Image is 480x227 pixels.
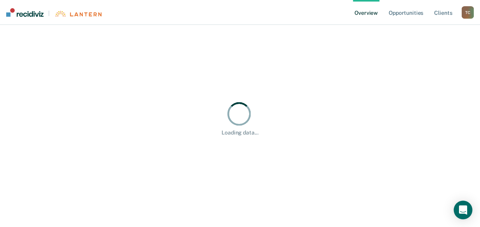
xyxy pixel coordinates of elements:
div: T C [461,6,474,19]
span: | [44,10,54,17]
div: Loading data... [222,129,258,136]
div: Open Intercom Messenger [454,201,472,219]
a: | [6,8,101,17]
img: Recidiviz [6,8,44,17]
img: Lantern [54,11,101,17]
button: TC [461,6,474,19]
